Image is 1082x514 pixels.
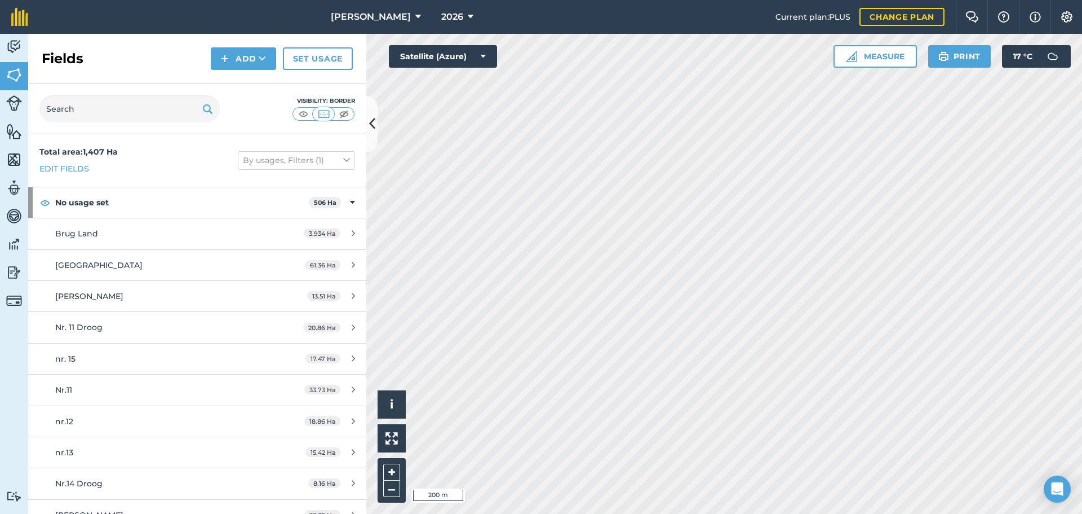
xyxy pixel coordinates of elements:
[304,416,340,426] span: 18.86 Ha
[6,208,22,225] img: svg+xml;base64,PD94bWwgdmVyc2lvbj0iMS4wIiBlbmNvZGluZz0idXRmLTgiPz4KPCEtLSBHZW5lcmF0b3I6IEFkb2JlIE...
[383,464,400,481] button: +
[28,250,366,280] a: [GEOGRAPHIC_DATA]61.36 Ha
[833,45,917,68] button: Measure
[6,123,22,140] img: svg+xml;base64,PHN2ZyB4bWxucz0iaHR0cDovL3d3dy53My5vcmcvMjAwMC9zdmciIHdpZHRoPSI1NiIgaGVpZ2h0PSI2MC...
[6,38,22,55] img: svg+xml;base64,PD94bWwgdmVyc2lvbj0iMS4wIiBlbmNvZGluZz0idXRmLTgiPz4KPCEtLSBHZW5lcmF0b3I6IEFkb2JlIE...
[305,260,340,270] span: 61.36 Ha
[55,447,73,458] span: nr.13
[42,50,83,68] h2: Fields
[304,385,340,394] span: 33.73 Ha
[39,162,89,175] a: Edit fields
[304,229,340,238] span: 3.934 Ha
[331,10,411,24] span: [PERSON_NAME]
[55,229,98,239] span: Brug Land
[6,151,22,168] img: svg+xml;base64,PHN2ZyB4bWxucz0iaHR0cDovL3d3dy53My5vcmcvMjAwMC9zdmciIHdpZHRoPSI1NiIgaGVpZ2h0PSI2MC...
[1044,476,1071,503] div: Open Intercom Messenger
[202,102,213,116] img: svg+xml;base64,PHN2ZyB4bWxucz0iaHR0cDovL3d3dy53My5vcmcvMjAwMC9zdmciIHdpZHRoPSIxOSIgaGVpZ2h0PSIyNC...
[28,218,366,249] a: Brug Land3.934 Ha
[211,47,276,70] button: Add
[846,51,857,62] img: Ruler icon
[39,147,118,157] strong: Total area : 1,407 Ha
[221,52,229,65] img: svg+xml;base64,PHN2ZyB4bWxucz0iaHR0cDovL3d3dy53My5vcmcvMjAwMC9zdmciIHdpZHRoPSIxNCIgaGVpZ2h0PSIyNC...
[11,8,28,26] img: fieldmargin Logo
[6,293,22,309] img: svg+xml;base64,PD94bWwgdmVyc2lvbj0iMS4wIiBlbmNvZGluZz0idXRmLTgiPz4KPCEtLSBHZW5lcmF0b3I6IEFkb2JlIE...
[28,406,366,437] a: nr.1218.86 Ha
[55,416,73,427] span: nr.12
[28,187,366,218] div: No usage set506 Ha
[6,179,22,196] img: svg+xml;base64,PD94bWwgdmVyc2lvbj0iMS4wIiBlbmNvZGluZz0idXRmLTgiPz4KPCEtLSBHZW5lcmF0b3I6IEFkb2JlIE...
[337,108,351,120] img: svg+xml;base64,PHN2ZyB4bWxucz0iaHR0cDovL3d3dy53My5vcmcvMjAwMC9zdmciIHdpZHRoPSI1MCIgaGVpZ2h0PSI0MC...
[938,50,949,63] img: svg+xml;base64,PHN2ZyB4bWxucz0iaHR0cDovL3d3dy53My5vcmcvMjAwMC9zdmciIHdpZHRoPSIxOSIgaGVpZ2h0PSIyNC...
[965,11,979,23] img: Two speech bubbles overlapping with the left bubble in the forefront
[383,481,400,497] button: –
[55,385,72,395] span: Nr.11
[55,187,309,218] strong: No usage set
[55,322,103,332] span: Nr. 11 Droog
[6,264,22,281] img: svg+xml;base64,PD94bWwgdmVyc2lvbj0iMS4wIiBlbmNvZGluZz0idXRmLTgiPz4KPCEtLSBHZW5lcmF0b3I6IEFkb2JlIE...
[296,108,311,120] img: svg+xml;base64,PHN2ZyB4bWxucz0iaHR0cDovL3d3dy53My5vcmcvMjAwMC9zdmciIHdpZHRoPSI1MCIgaGVpZ2h0PSI0MC...
[385,432,398,445] img: Four arrows, one pointing top left, one top right, one bottom right and the last bottom left
[859,8,944,26] a: Change plan
[305,447,340,457] span: 15.42 Ha
[6,95,22,111] img: svg+xml;base64,PD94bWwgdmVyc2lvbj0iMS4wIiBlbmNvZGluZz0idXRmLTgiPz4KPCEtLSBHZW5lcmF0b3I6IEFkb2JlIE...
[6,491,22,502] img: svg+xml;base64,PD94bWwgdmVyc2lvbj0iMS4wIiBlbmNvZGluZz0idXRmLTgiPz4KPCEtLSBHZW5lcmF0b3I6IEFkb2JlIE...
[308,478,340,488] span: 8.16 Ha
[997,11,1010,23] img: A question mark icon
[39,95,220,122] input: Search
[307,291,340,301] span: 13.51 Ha
[55,354,76,364] span: nr. 15
[317,108,331,120] img: svg+xml;base64,PHN2ZyB4bWxucz0iaHR0cDovL3d3dy53My5vcmcvMjAwMC9zdmciIHdpZHRoPSI1MCIgaGVpZ2h0PSI0MC...
[28,344,366,374] a: nr. 1517.47 Ha
[1002,45,1071,68] button: 17 °C
[28,468,366,499] a: Nr.14 Droog8.16 Ha
[6,67,22,84] img: svg+xml;base64,PHN2ZyB4bWxucz0iaHR0cDovL3d3dy53My5vcmcvMjAwMC9zdmciIHdpZHRoPSI1NiIgaGVpZ2h0PSI2MC...
[55,291,123,301] span: [PERSON_NAME]
[928,45,991,68] button: Print
[1041,45,1064,68] img: svg+xml;base64,PD94bWwgdmVyc2lvbj0iMS4wIiBlbmNvZGluZz0idXRmLTgiPz4KPCEtLSBHZW5lcmF0b3I6IEFkb2JlIE...
[28,437,366,468] a: nr.1315.42 Ha
[283,47,353,70] a: Set usage
[305,354,340,363] span: 17.47 Ha
[441,10,463,24] span: 2026
[389,45,497,68] button: Satellite (Azure)
[55,260,143,270] span: [GEOGRAPHIC_DATA]
[238,151,355,169] button: By usages, Filters (1)
[775,11,850,23] span: Current plan : PLUS
[303,323,340,332] span: 20.86 Ha
[390,397,393,411] span: i
[55,478,103,489] span: Nr.14 Droog
[28,281,366,311] a: [PERSON_NAME]13.51 Ha
[28,375,366,405] a: Nr.1133.73 Ha
[292,96,355,106] div: Visibility: Border
[6,236,22,253] img: svg+xml;base64,PD94bWwgdmVyc2lvbj0iMS4wIiBlbmNvZGluZz0idXRmLTgiPz4KPCEtLSBHZW5lcmF0b3I6IEFkb2JlIE...
[28,312,366,342] a: Nr. 11 Droog20.86 Ha
[1060,11,1074,23] img: A cog icon
[314,199,336,207] strong: 506 Ha
[40,196,50,209] img: svg+xml;base64,PHN2ZyB4bWxucz0iaHR0cDovL3d3dy53My5vcmcvMjAwMC9zdmciIHdpZHRoPSIxOCIgaGVpZ2h0PSIyNC...
[1030,10,1041,24] img: svg+xml;base64,PHN2ZyB4bWxucz0iaHR0cDovL3d3dy53My5vcmcvMjAwMC9zdmciIHdpZHRoPSIxNyIgaGVpZ2h0PSIxNy...
[378,390,406,419] button: i
[1013,45,1032,68] span: 17 ° C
